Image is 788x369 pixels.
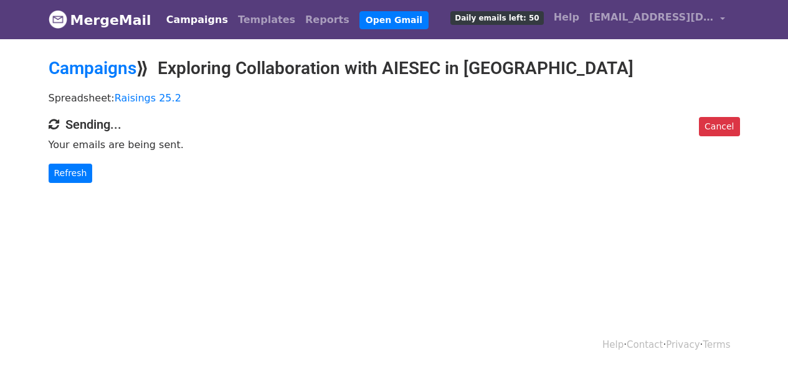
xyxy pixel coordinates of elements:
[49,138,740,151] p: Your emails are being sent.
[49,91,740,105] p: Spreadsheet:
[703,339,730,350] a: Terms
[589,10,714,25] span: [EMAIL_ADDRESS][DOMAIN_NAME]
[445,5,548,30] a: Daily emails left: 50
[49,7,151,33] a: MergeMail
[602,339,624,350] a: Help
[49,58,740,79] h2: ⟫ Exploring Collaboration with AIESEC in [GEOGRAPHIC_DATA]
[450,11,543,25] span: Daily emails left: 50
[584,5,730,34] a: [EMAIL_ADDRESS][DOMAIN_NAME]
[161,7,233,32] a: Campaigns
[49,10,67,29] img: MergeMail logo
[699,117,739,136] a: Cancel
[49,58,136,78] a: Campaigns
[49,164,93,183] a: Refresh
[627,339,663,350] a: Contact
[49,117,740,132] h4: Sending...
[549,5,584,30] a: Help
[359,11,429,29] a: Open Gmail
[666,339,700,350] a: Privacy
[233,7,300,32] a: Templates
[115,92,181,104] a: Raisings 25.2
[300,7,354,32] a: Reports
